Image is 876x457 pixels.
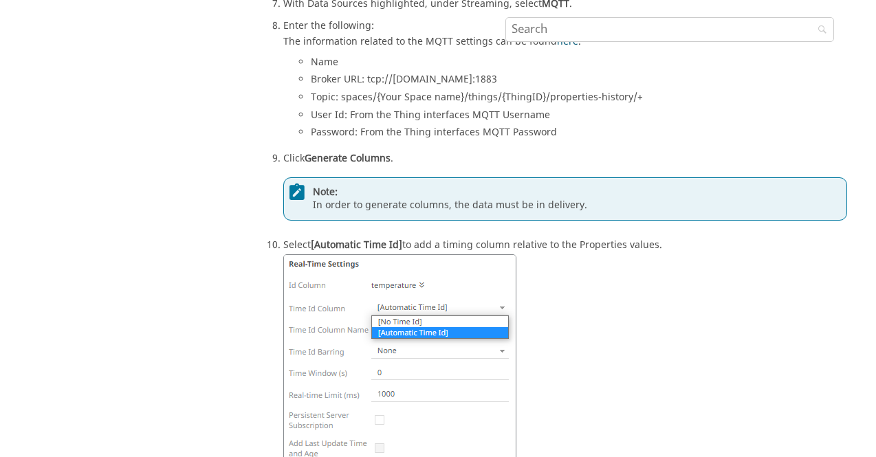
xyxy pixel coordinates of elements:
[283,32,848,49] div: The information related to the MQTT settings can be found .
[311,56,848,74] li: Name
[313,186,842,199] span: Note:
[311,126,848,144] li: Password: From the Thing interfaces MQTT Password
[283,235,662,252] span: Select to add a timing column relative to the Properties values.
[311,73,848,91] li: Broker URL: tcp://[DOMAIN_NAME]:1883
[283,148,393,166] span: Click .
[311,238,402,252] span: [Automatic Time Id]
[311,91,848,109] li: Topic: spaces/{Your Space name}/things/{ThingID}/properties-history/+
[505,17,834,42] input: Search query
[283,177,848,220] div: In order to generate columns, the data must be in delivery.
[800,17,838,44] button: Search
[311,109,848,126] li: User Id: From the Thing interfaces MQTT Username
[557,34,578,49] a: here
[305,151,391,166] span: Generate Columns
[283,16,374,33] span: Enter the following:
